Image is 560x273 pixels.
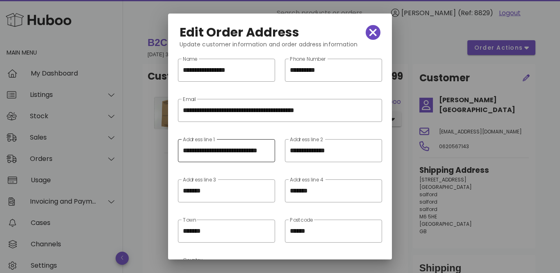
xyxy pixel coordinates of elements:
[183,257,203,264] label: Country
[290,217,313,223] label: Postcode
[183,177,216,183] label: Address line 3
[183,137,215,143] label: Address line 1
[183,217,196,223] label: Town
[290,137,323,143] label: Address line 2
[173,40,387,55] div: Update customer information and order address information
[180,26,300,39] h2: Edit Order Address
[183,96,196,103] label: Email
[183,56,197,62] label: Name
[290,177,324,183] label: Address line 4
[290,56,326,62] label: Phone Number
